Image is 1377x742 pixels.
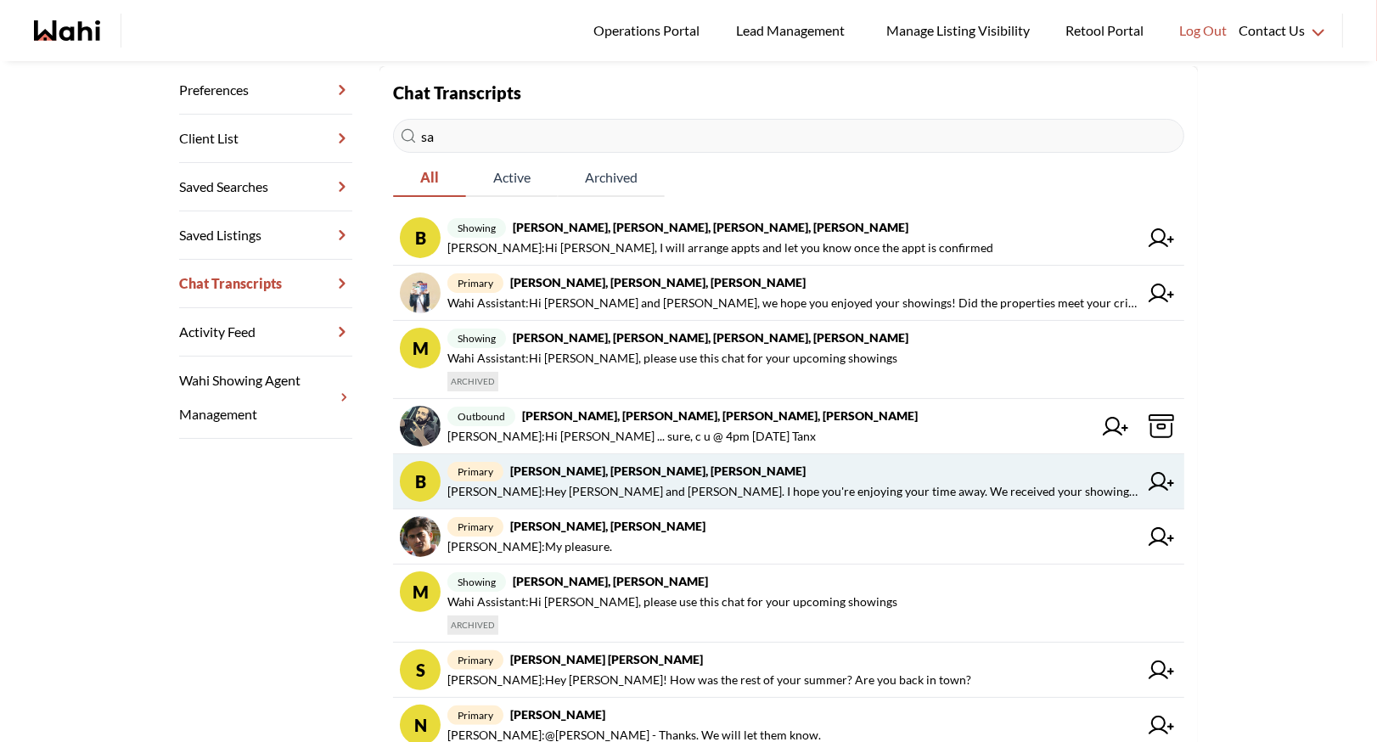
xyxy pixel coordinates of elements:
[447,670,971,690] span: [PERSON_NAME] : Hey [PERSON_NAME]! How was the rest of your summer? Are you back in town?
[447,372,498,391] span: ARCHIVED
[513,574,708,588] strong: [PERSON_NAME], [PERSON_NAME]
[447,481,1138,502] span: [PERSON_NAME] : Hey [PERSON_NAME] and [PERSON_NAME]. I hope you're enjoying your time away. We re...
[510,707,605,722] strong: [PERSON_NAME]
[393,160,466,195] span: All
[393,509,1184,565] a: primary[PERSON_NAME], [PERSON_NAME][PERSON_NAME]:My pleasure.
[400,461,441,502] div: B
[447,407,515,426] span: outbound
[447,329,506,348] span: showing
[447,650,503,670] span: primary
[400,649,441,690] div: S
[393,160,466,197] button: All
[400,571,441,612] div: M
[34,20,100,41] a: Wahi homepage
[393,565,1184,643] a: Mshowing[PERSON_NAME], [PERSON_NAME]Wahi Assistant:Hi [PERSON_NAME], please use this chat for you...
[393,119,1184,153] input: Search
[400,406,441,447] img: chat avatar
[1179,20,1227,42] span: Log Out
[447,462,503,481] span: primary
[466,160,558,195] span: Active
[179,163,352,211] a: Saved Searches
[510,275,806,289] strong: [PERSON_NAME], [PERSON_NAME], [PERSON_NAME]
[393,321,1184,399] a: Mshowing[PERSON_NAME], [PERSON_NAME], [PERSON_NAME], [PERSON_NAME]Wahi Assistant:Hi [PERSON_NAME]...
[1065,20,1149,42] span: Retool Portal
[447,616,498,635] span: ARCHIVED
[510,519,705,533] strong: [PERSON_NAME], [PERSON_NAME]
[447,517,503,537] span: primary
[447,705,503,725] span: primary
[447,273,503,293] span: primary
[510,464,806,478] strong: [PERSON_NAME], [PERSON_NAME], [PERSON_NAME]
[447,592,897,612] span: Wahi Assistant : Hi [PERSON_NAME], please use this chat for your upcoming showings
[393,454,1184,509] a: Bprimary[PERSON_NAME], [PERSON_NAME], [PERSON_NAME][PERSON_NAME]:Hey [PERSON_NAME] and [PERSON_NA...
[179,308,352,357] a: Activity Feed
[881,20,1035,42] span: Manage Listing Visibility
[447,348,897,368] span: Wahi Assistant : Hi [PERSON_NAME], please use this chat for your upcoming showings
[179,260,352,308] a: Chat Transcripts
[393,82,521,103] strong: Chat Transcripts
[179,357,352,439] a: Wahi Showing Agent Management
[179,66,352,115] a: Preferences
[466,160,558,197] button: Active
[513,220,908,234] strong: [PERSON_NAME], [PERSON_NAME], [PERSON_NAME], [PERSON_NAME]
[447,537,612,557] span: [PERSON_NAME] : My pleasure.
[558,160,665,195] span: Archived
[513,330,908,345] strong: [PERSON_NAME], [PERSON_NAME], [PERSON_NAME], [PERSON_NAME]
[522,408,918,423] strong: [PERSON_NAME], [PERSON_NAME], [PERSON_NAME], [PERSON_NAME]
[400,516,441,557] img: chat avatar
[510,652,703,666] strong: [PERSON_NAME] [PERSON_NAME]
[393,643,1184,698] a: Sprimary[PERSON_NAME] [PERSON_NAME][PERSON_NAME]:Hey [PERSON_NAME]! How was the rest of your summ...
[179,211,352,260] a: Saved Listings
[400,328,441,368] div: M
[593,20,705,42] span: Operations Portal
[558,160,665,197] button: Archived
[447,293,1138,313] span: Wahi Assistant : Hi [PERSON_NAME] and [PERSON_NAME], we hope you enjoyed your showings! Did the p...
[447,572,506,592] span: showing
[400,273,441,313] img: chat avatar
[179,115,352,163] a: Client List
[393,211,1184,266] a: Bshowing[PERSON_NAME], [PERSON_NAME], [PERSON_NAME], [PERSON_NAME][PERSON_NAME]:Hi [PERSON_NAME],...
[393,266,1184,321] a: primary[PERSON_NAME], [PERSON_NAME], [PERSON_NAME]Wahi Assistant:Hi [PERSON_NAME] and [PERSON_NAM...
[393,399,1184,454] a: outbound[PERSON_NAME], [PERSON_NAME], [PERSON_NAME], [PERSON_NAME][PERSON_NAME]:Hi [PERSON_NAME] ...
[447,238,993,258] span: [PERSON_NAME] : Hi [PERSON_NAME], I will arrange appts and let you know once the appt is confirmed
[447,218,506,238] span: showing
[447,426,816,447] span: [PERSON_NAME] : Hi [PERSON_NAME] ... sure, c u @ 4pm [DATE] Tanx
[400,217,441,258] div: B
[736,20,851,42] span: Lead Management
